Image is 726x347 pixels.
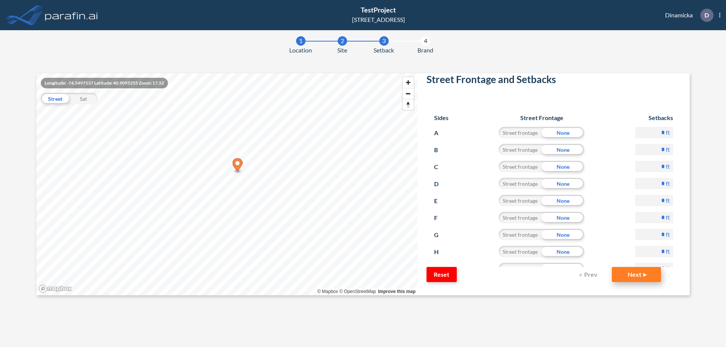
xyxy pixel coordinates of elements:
[499,144,541,155] div: Street frontage
[434,229,448,241] p: G
[654,9,720,22] div: Dinamicka
[379,36,389,46] div: 3
[434,127,448,139] p: A
[541,263,584,274] div: None
[666,129,670,136] label: ft
[666,197,670,204] label: ft
[41,93,69,104] div: Street
[499,178,541,189] div: Street frontage
[541,178,584,189] div: None
[666,146,670,153] label: ft
[541,229,584,240] div: None
[492,114,592,121] h6: Street Frontage
[434,246,448,258] p: H
[499,246,541,257] div: Street frontage
[541,212,584,223] div: None
[378,289,416,294] a: Improve this map
[41,78,168,88] div: Longitude: -74.5497137 Latitude: 40.9095255 Zoom: 17.52
[36,73,417,295] canvas: Map
[427,74,681,88] h2: Street Frontage and Setbacks
[666,231,670,238] label: ft
[541,144,584,155] div: None
[417,46,433,55] span: Brand
[337,46,347,55] span: Site
[403,88,414,99] button: Zoom out
[434,263,448,275] p: I
[666,248,670,255] label: ft
[403,99,414,110] button: Reset bearing to north
[499,263,541,274] div: Street frontage
[541,195,584,206] div: None
[635,114,673,121] h6: Setbacks
[421,36,430,46] div: 4
[612,267,661,282] button: Next
[434,144,448,156] p: B
[296,36,306,46] div: 1
[352,15,405,24] div: [STREET_ADDRESS]
[666,265,670,272] label: ft
[541,246,584,257] div: None
[499,161,541,172] div: Street frontage
[704,12,709,19] p: D
[499,229,541,240] div: Street frontage
[499,195,541,206] div: Street frontage
[339,289,376,294] a: OpenStreetMap
[574,267,604,282] button: Prev
[434,212,448,224] p: F
[541,161,584,172] div: None
[233,158,243,174] div: Map marker
[434,114,448,121] h6: Sides
[39,284,72,293] a: Mapbox homepage
[666,214,670,221] label: ft
[374,46,394,55] span: Setback
[499,212,541,223] div: Street frontage
[361,6,396,14] span: TestProject
[69,93,98,104] div: Sat
[43,8,99,23] img: logo
[666,180,670,187] label: ft
[434,195,448,207] p: E
[338,36,347,46] div: 2
[403,77,414,88] button: Zoom in
[289,46,312,55] span: Location
[317,289,338,294] a: Mapbox
[499,127,541,138] div: Street frontage
[427,267,457,282] button: Reset
[541,127,584,138] div: None
[666,163,670,170] label: ft
[434,178,448,190] p: D
[434,161,448,173] p: C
